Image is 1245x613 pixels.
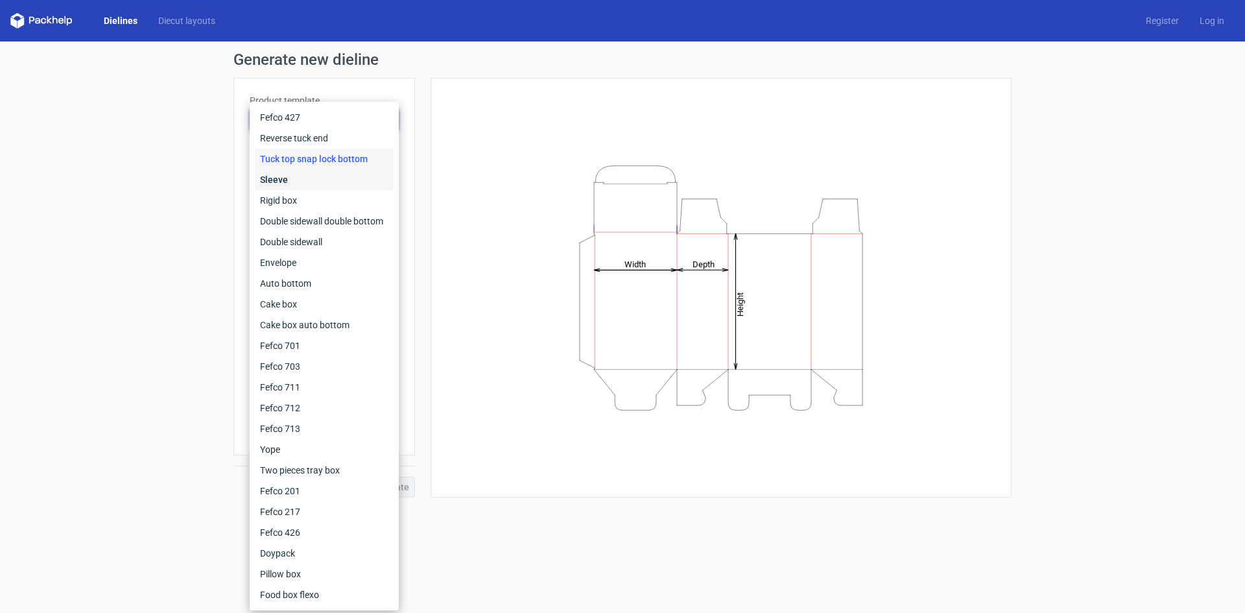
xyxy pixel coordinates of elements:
[255,377,394,398] div: Fefco 711
[255,273,394,294] div: Auto bottom
[255,128,394,149] div: Reverse tuck end
[255,232,394,252] div: Double sidewall
[255,522,394,543] div: Fefco 426
[693,259,715,269] tspan: Depth
[1189,14,1235,27] a: Log in
[255,564,394,584] div: Pillow box
[255,335,394,356] div: Fefco 701
[255,169,394,190] div: Sleeve
[255,315,394,335] div: Cake box auto bottom
[735,292,745,316] tspan: Height
[255,398,394,418] div: Fefco 712
[233,52,1012,67] h1: Generate new dieline
[255,252,394,273] div: Envelope
[255,149,394,169] div: Tuck top snap lock bottom
[255,356,394,377] div: Fefco 703
[148,14,226,27] a: Diecut layouts
[255,211,394,232] div: Double sidewall double bottom
[255,501,394,522] div: Fefco 217
[255,294,394,315] div: Cake box
[255,190,394,211] div: Rigid box
[1135,14,1189,27] a: Register
[255,418,394,439] div: Fefco 713
[255,543,394,564] div: Doypack
[624,259,646,269] tspan: Width
[255,439,394,460] div: Yope
[255,107,394,128] div: Fefco 427
[255,584,394,605] div: Food box flexo
[250,94,399,107] label: Product template
[255,481,394,501] div: Fefco 201
[255,460,394,481] div: Two pieces tray box
[93,14,148,27] a: Dielines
